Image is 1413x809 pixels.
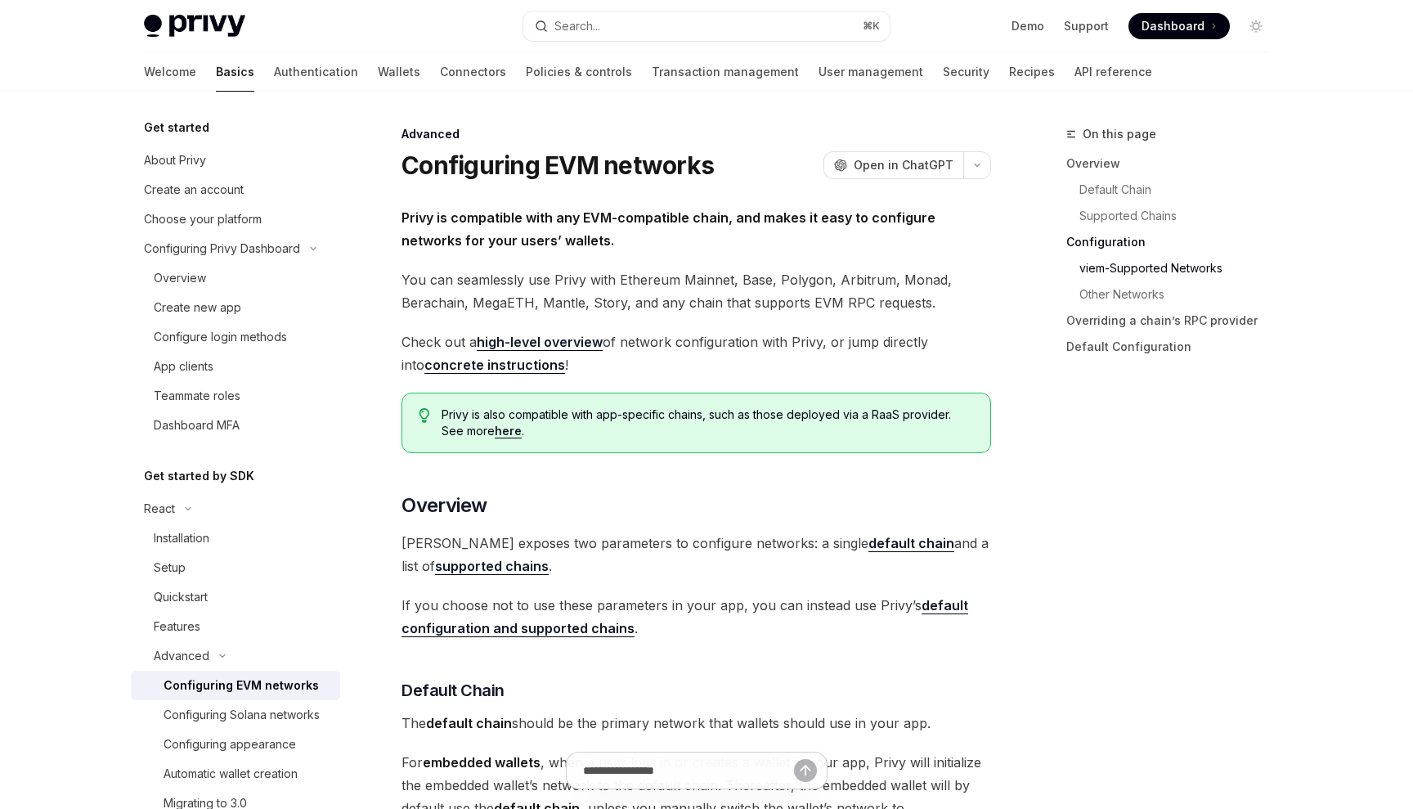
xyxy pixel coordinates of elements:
a: Teammate roles [131,381,340,411]
div: Automatic wallet creation [164,764,298,784]
a: Dashboard MFA [131,411,340,440]
div: Configuring Solana networks [164,705,320,725]
span: Open in ChatGPT [854,157,953,173]
a: Other Networks [1079,281,1282,308]
span: ⌘ K [863,20,880,33]
span: Check out a of network configuration with Privy, or jump directly into ! [401,330,991,376]
a: User management [819,52,923,92]
span: Default Chain [401,679,505,702]
div: Search... [554,16,600,36]
a: Default Configuration [1066,334,1282,360]
a: Create an account [131,175,340,204]
div: About Privy [144,151,206,170]
a: Support [1064,18,1109,34]
h5: Get started by SDK [144,466,254,486]
a: API reference [1074,52,1152,92]
div: Choose your platform [144,209,262,229]
a: Installation [131,524,340,553]
a: Security [943,52,989,92]
span: [PERSON_NAME] exposes two parameters to configure networks: a single and a list of . [401,532,991,578]
span: On this page [1083,124,1156,144]
a: default chain [868,535,954,552]
div: Create an account [144,180,244,200]
div: Configure login methods [154,327,287,347]
span: You can seamlessly use Privy with Ethereum Mainnet, Base, Polygon, Arbitrum, Monad, Berachain, Me... [401,268,991,314]
a: Authentication [274,52,358,92]
a: viem-Supported Networks [1079,255,1282,281]
strong: default chain [868,535,954,551]
div: Dashboard MFA [154,416,240,435]
a: Setup [131,553,340,582]
div: Advanced [401,126,991,142]
span: If you choose not to use these parameters in your app, you can instead use Privy’s . [401,594,991,640]
a: supported chains [435,558,549,575]
span: Privy is also compatible with app-specific chains, such as those deployed via a RaaS provider. Se... [442,407,974,439]
button: Search...⌘K [523,11,890,41]
span: Overview [401,492,487,519]
a: App clients [131,352,340,381]
span: The should be the primary network that wallets should use in your app. [401,712,991,735]
a: Automatic wallet creation [131,759,340,789]
a: Configure login methods [131,322,340,352]
a: Overview [131,263,340,293]
a: concrete instructions [424,357,565,374]
button: Send message [794,759,817,782]
div: Teammate roles [154,386,240,406]
strong: supported chains [435,558,549,574]
a: Connectors [440,52,506,92]
a: Demo [1012,18,1044,34]
a: high-level overview [477,334,603,351]
a: Overriding a chain’s RPC provider [1066,308,1282,334]
a: Policies & controls [526,52,632,92]
h1: Configuring EVM networks [401,151,714,180]
svg: Tip [419,408,430,423]
div: Advanced [154,646,209,666]
a: here [495,424,522,438]
a: Dashboard [1128,13,1230,39]
a: Configuring Solana networks [131,700,340,730]
a: About Privy [131,146,340,175]
h5: Get started [144,118,209,137]
div: Configuring EVM networks [164,676,319,695]
a: Wallets [378,52,420,92]
button: Open in ChatGPT [823,151,963,179]
div: React [144,499,175,519]
a: Configuration [1066,229,1282,255]
a: Create new app [131,293,340,322]
a: Recipes [1009,52,1055,92]
a: Quickstart [131,582,340,612]
a: Transaction management [652,52,799,92]
strong: Privy is compatible with any EVM-compatible chain, and makes it easy to configure networks for yo... [401,209,935,249]
div: Features [154,617,200,636]
img: light logo [144,15,245,38]
a: Configuring appearance [131,730,340,759]
a: Configuring EVM networks [131,671,340,700]
strong: default chain [426,715,512,731]
div: Setup [154,558,186,578]
button: Toggle dark mode [1243,13,1269,39]
div: App clients [154,357,213,376]
div: Create new app [154,298,241,317]
div: Quickstart [154,587,208,607]
div: Installation [154,528,209,548]
a: Basics [216,52,254,92]
a: Choose your platform [131,204,340,234]
span: Dashboard [1142,18,1204,34]
a: Overview [1066,151,1282,177]
div: Configuring appearance [164,735,296,754]
div: Configuring Privy Dashboard [144,239,300,258]
div: Overview [154,268,206,288]
a: Welcome [144,52,196,92]
a: Supported Chains [1079,203,1282,229]
a: Default Chain [1079,177,1282,203]
a: Features [131,612,340,641]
